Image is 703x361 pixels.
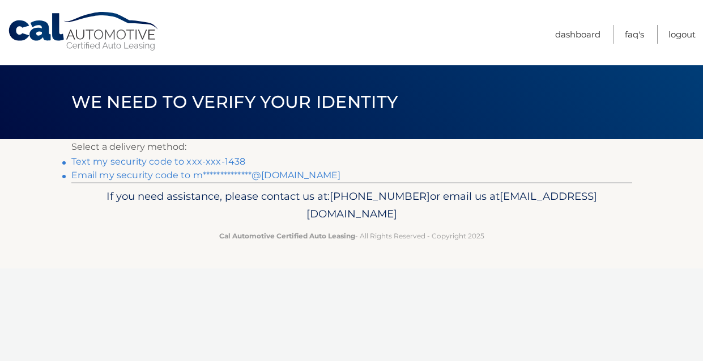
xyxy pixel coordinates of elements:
[71,91,398,112] span: We need to verify your identity
[668,25,696,44] a: Logout
[219,232,355,240] strong: Cal Automotive Certified Auto Leasing
[330,190,430,203] span: [PHONE_NUMBER]
[7,11,160,52] a: Cal Automotive
[625,25,644,44] a: FAQ's
[79,187,625,224] p: If you need assistance, please contact us at: or email us at
[71,156,246,167] a: Text my security code to xxx-xxx-1438
[79,230,625,242] p: - All Rights Reserved - Copyright 2025
[555,25,600,44] a: Dashboard
[71,139,632,155] p: Select a delivery method:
